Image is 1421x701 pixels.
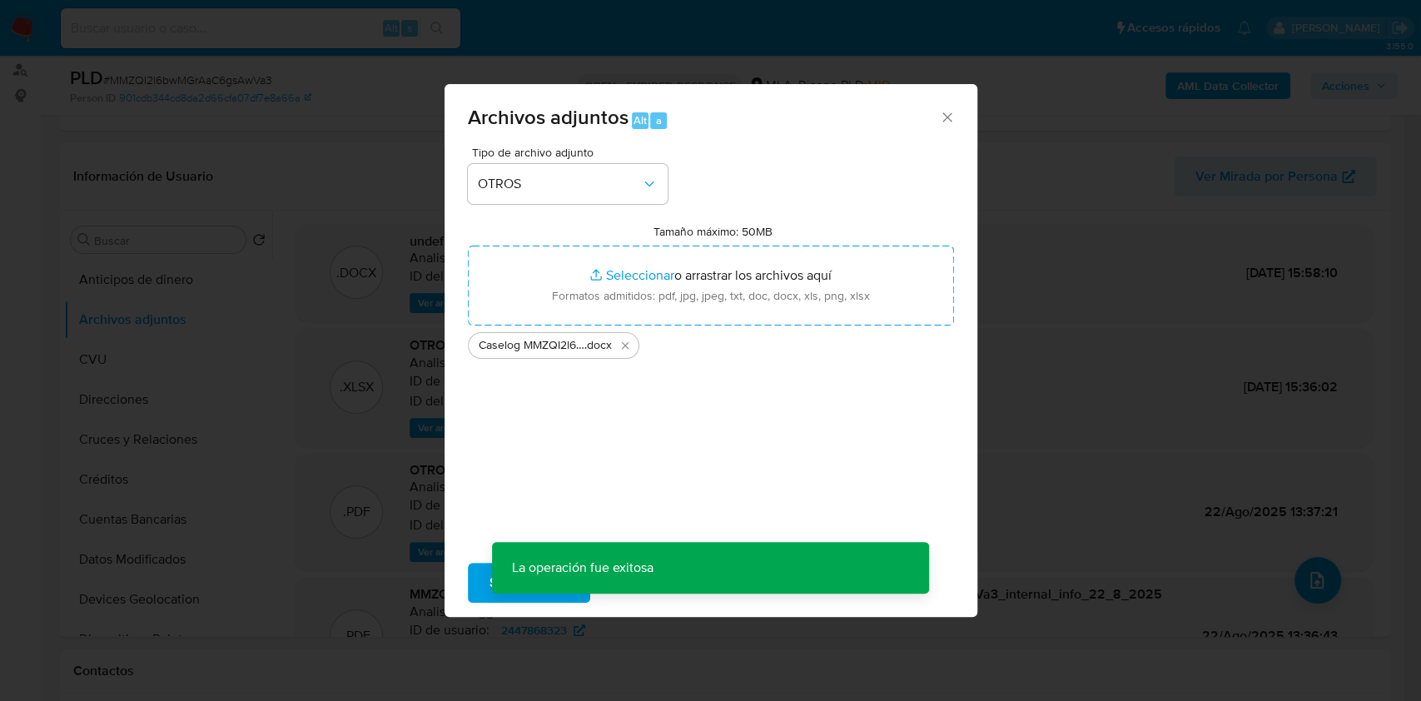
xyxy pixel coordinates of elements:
[468,164,668,204] button: OTROS
[472,147,672,158] span: Tipo de archivo adjunto
[479,337,584,354] span: Caselog MMZQI2l6bwMGrAaC6gsAwVa3_2025_07_18_07_33_23 (1)
[656,112,662,128] span: a
[489,564,569,601] span: Subir archivo
[468,102,629,132] span: Archivos adjuntos
[478,176,641,192] span: OTROS
[653,224,773,239] label: Tamaño máximo: 50MB
[939,109,954,124] button: Cerrar
[615,336,635,355] button: Eliminar Caselog MMZQI2l6bwMGrAaC6gsAwVa3_2025_07_18_07_33_23 (1).docx
[492,542,673,594] p: La operación fue exitosa
[619,564,673,601] span: Cancelar
[633,112,647,128] span: Alt
[468,326,954,359] ul: Archivos seleccionados
[468,563,590,603] button: Subir archivo
[584,337,612,354] span: .docx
